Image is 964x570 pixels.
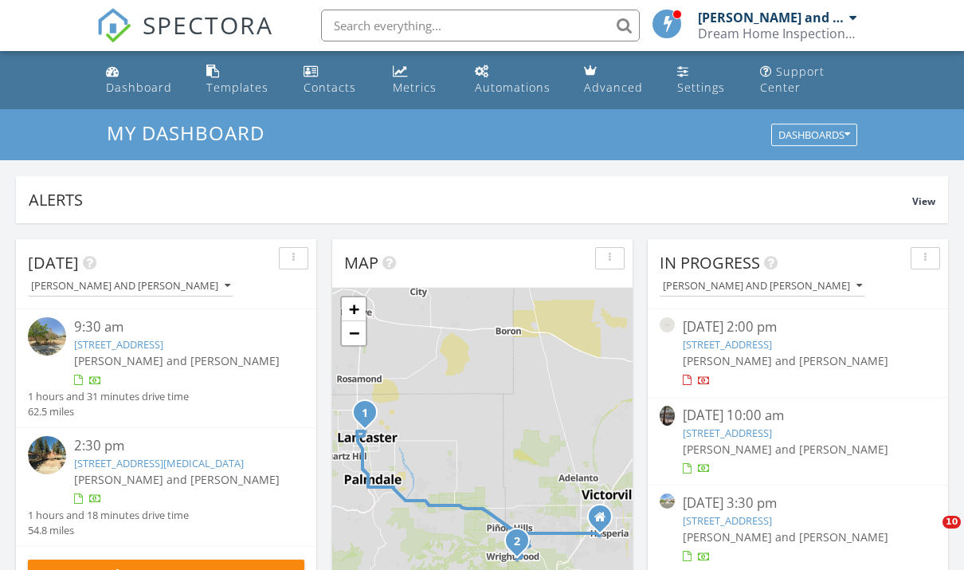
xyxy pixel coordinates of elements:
iframe: Intercom live chat [910,516,948,554]
a: Support Center [754,57,864,103]
a: [STREET_ADDRESS] [683,513,772,528]
img: streetview [28,436,66,474]
div: Automations [475,80,551,95]
input: Search everything... [321,10,640,41]
a: Templates [200,57,284,103]
span: 10 [942,516,961,529]
span: SPECTORA [143,8,273,41]
div: 702 W Ave H-2, Lancaster, CA 93534 [365,412,374,422]
div: Support Center [760,64,825,95]
div: 2:30 pm [74,436,281,456]
a: [STREET_ADDRESS] [683,426,772,440]
a: Zoom out [342,321,366,345]
button: [PERSON_NAME] and [PERSON_NAME] [660,276,865,297]
button: [PERSON_NAME] and [PERSON_NAME] [28,276,233,297]
div: 1 hours and 18 minutes drive time [28,508,189,523]
div: Settings [677,80,725,95]
a: Zoom in [342,297,366,321]
div: [DATE] 10:00 am [683,406,913,426]
span: Map [344,252,378,273]
img: 9326315%2Fcover_photos%2FjzHkNJtWSssIjSA6VExF%2Fsmall.9326315-1756242292173 [660,406,675,426]
div: Dream Home Inspections LLC [698,26,857,41]
span: View [912,195,935,208]
span: [PERSON_NAME] and [PERSON_NAME] [74,353,280,368]
a: Metrics [386,57,455,103]
a: Automations (Basic) [468,57,566,103]
div: [DATE] 2:00 pm [683,317,913,337]
img: streetview [660,493,675,509]
div: 15144 Olive St, Hesperia CA 92345 [600,517,609,526]
div: Alerts [29,189,912,210]
div: [DATE] 3:30 pm [683,493,913,513]
img: streetview [660,317,675,332]
span: [PERSON_NAME] and [PERSON_NAME] [683,442,888,457]
div: 1 hours and 31 minutes drive time [28,389,189,404]
i: 1 [362,408,368,419]
div: [PERSON_NAME] and [PERSON_NAME] [31,281,230,292]
div: 62.5 miles [28,404,189,419]
a: Dashboard [100,57,187,103]
a: [DATE] 3:30 pm [STREET_ADDRESS] [PERSON_NAME] and [PERSON_NAME] [660,493,936,564]
a: SPECTORA [96,22,273,55]
a: [STREET_ADDRESS][MEDICAL_DATA] [74,456,244,470]
i: 2 [514,537,520,548]
span: [PERSON_NAME] and [PERSON_NAME] [74,472,280,487]
a: [STREET_ADDRESS] [683,337,772,352]
div: [PERSON_NAME] and [PERSON_NAME] [698,10,845,26]
a: [STREET_ADDRESS] [74,337,163,352]
a: [DATE] 2:00 pm [STREET_ADDRESS] [PERSON_NAME] and [PERSON_NAME] [660,317,936,388]
span: [DATE] [28,252,79,273]
a: Contacts [297,57,374,103]
img: The Best Home Inspection Software - Spectora [96,8,131,43]
span: [PERSON_NAME] and [PERSON_NAME] [683,529,888,544]
img: streetview [28,317,66,356]
div: 54.8 miles [28,523,189,538]
span: In Progress [660,252,760,273]
div: Advanced [584,80,643,95]
div: 1876 Thrush Rd, Wrightwood, CA 92397 [517,541,527,550]
span: My Dashboard [107,120,265,146]
div: Dashboards [778,130,850,141]
button: Dashboards [771,124,857,147]
span: [PERSON_NAME] and [PERSON_NAME] [683,353,888,368]
a: [DATE] 10:00 am [STREET_ADDRESS] [PERSON_NAME] and [PERSON_NAME] [660,406,936,477]
div: Dashboard [106,80,172,95]
div: Templates [206,80,268,95]
div: Metrics [393,80,437,95]
a: Settings [671,57,740,103]
div: [PERSON_NAME] and [PERSON_NAME] [663,281,862,292]
a: 2:30 pm [STREET_ADDRESS][MEDICAL_DATA] [PERSON_NAME] and [PERSON_NAME] 1 hours and 18 minutes dri... [28,436,304,538]
a: 9:30 am [STREET_ADDRESS] [PERSON_NAME] and [PERSON_NAME] 1 hours and 31 minutes drive time 62.5 m... [28,317,304,419]
div: 9:30 am [74,317,281,337]
a: Advanced [578,57,658,103]
div: Contacts [304,80,356,95]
